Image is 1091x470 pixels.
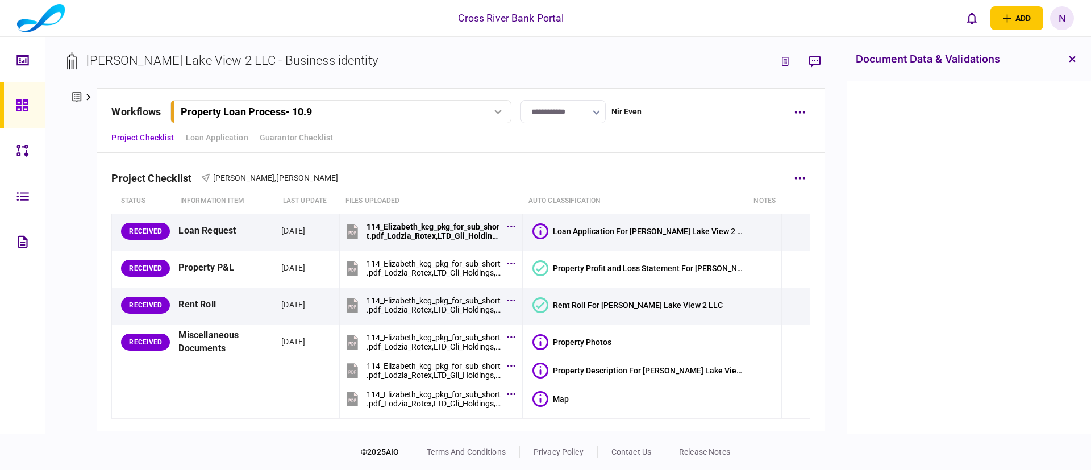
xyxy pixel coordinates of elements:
a: privacy policy [534,447,584,456]
button: Map [532,391,569,407]
button: 114_Elizabeth_kcg_pkg_for_sub_short.pdf_Lodzia_Rotex,LTD_Gli_Holdings,_LLC_18cc1cafbd20bfa3 - Pag... [344,329,513,355]
a: Project Checklist [111,132,174,144]
div: Loan Application For Elizabeth Lake View 2 LLC [553,227,744,236]
div: [PERSON_NAME] Lake View 2 LLC - Business identity [86,51,377,70]
a: contact us [611,447,651,456]
div: [DATE] [281,225,305,236]
button: 114_Elizabeth_kcg_pkg_for_sub_short.pdf_Lodzia_Rotex,LTD_Gli_Holdings,_LLC_18cc1cafbd20bfa3 - Pag... [344,386,513,411]
div: Nir Even [611,106,642,118]
div: 114_Elizabeth_kcg_pkg_for_sub_short.pdf_Lodzia_Rotex,LTD_Gli_Holdings,_LLC_18cc1cafbd20bfa3 - Pag... [367,259,501,277]
div: Project Checklist [111,172,201,184]
button: 114_Elizabeth_kcg_pkg_for_sub_short.pdf_Lodzia_Rotex,LTD_Gli_Holdings,_LLC_18cc1cafbd20bfa3 - Pag... [344,292,513,318]
th: status [112,188,174,214]
h3: document data & validations [856,54,1001,64]
button: 114_Elizabeth_kcg_pkg_for_sub_short.pdf_Lodzia_Rotex,LTD_Gli_Holdings,_LLC_18cc1cafbd20bfa3.pdf [344,218,513,244]
a: terms and conditions [427,447,506,456]
div: [DATE] [281,299,305,310]
div: Property P&L [178,255,273,281]
div: Property Description For Elizabeth Lake View 2 LLC [553,366,744,375]
div: Property Loan Process - 10.9 [181,106,312,118]
button: Property Photos [532,334,611,350]
button: Loan Application For Elizabeth Lake View 2 LLC [532,223,744,239]
div: Rent Roll [178,292,273,318]
div: 114_Elizabeth_kcg_pkg_for_sub_short.pdf_Lodzia_Rotex,LTD_Gli_Holdings,_LLC_18cc1cafbd20bfa3 - Pag... [367,390,501,408]
div: [DATE] [281,336,305,347]
button: N [1050,6,1074,30]
div: Miscellaneous Documents [178,329,273,355]
img: client company logo [17,4,65,32]
button: Property Loan Process- 10.9 [170,100,511,123]
div: Cross River Bank Portal [458,11,564,26]
div: [DATE] [281,262,305,273]
span: , [274,173,276,182]
button: open adding identity options [990,6,1043,30]
th: auto classification [523,188,748,214]
div: RECEIVED [121,260,170,277]
div: workflows [111,104,161,119]
a: Guarantor Checklist [260,132,334,144]
button: Rent Roll For Elizabeth Lake View 2 LLC [532,297,723,313]
a: Loan Application [186,132,248,144]
div: © 2025 AIO [361,446,413,458]
button: link to underwriting page [775,51,796,72]
div: RECEIVED [121,334,170,351]
div: Property Photos [553,338,611,347]
div: 114_Elizabeth_kcg_pkg_for_sub_short.pdf_Lodzia_Rotex,LTD_Gli_Holdings,_LLC_18cc1cafbd20bfa3 - Pag... [367,361,501,380]
th: Files uploaded [340,188,523,214]
div: RECEIVED [121,297,170,314]
div: Rent Roll For Elizabeth Lake View 2 LLC [553,301,723,310]
a: release notes [679,447,730,456]
button: open notifications list [960,6,984,30]
div: 114_Elizabeth_kcg_pkg_for_sub_short.pdf_Lodzia_Rotex,LTD_Gli_Holdings,_LLC_18cc1cafbd20bfa3 - Pag... [367,296,501,314]
div: 114_Elizabeth_kcg_pkg_for_sub_short.pdf_Lodzia_Rotex,LTD_Gli_Holdings,_LLC_18cc1cafbd20bfa3.pdf [367,222,501,240]
span: [PERSON_NAME] [276,173,338,182]
button: Property Description For Elizabeth Lake View 2 LLC [532,363,744,379]
div: RECEIVED [121,223,170,240]
div: Map [553,394,569,404]
div: Property Profit and Loss Statement For Elizabeth Lake View 2 LLC [553,264,744,273]
button: 114_Elizabeth_kcg_pkg_for_sub_short.pdf_Lodzia_Rotex,LTD_Gli_Holdings,_LLC_18cc1cafbd20bfa3 - Pag... [344,357,513,383]
th: last update [277,188,340,214]
span: [PERSON_NAME] [213,173,275,182]
button: 114_Elizabeth_kcg_pkg_for_sub_short.pdf_Lodzia_Rotex,LTD_Gli_Holdings,_LLC_18cc1cafbd20bfa3 - Pag... [344,255,513,281]
div: Loan Request [178,218,273,244]
th: Information item [174,188,277,214]
div: 114_Elizabeth_kcg_pkg_for_sub_short.pdf_Lodzia_Rotex,LTD_Gli_Holdings,_LLC_18cc1cafbd20bfa3 - Pag... [367,333,501,351]
th: notes [748,188,781,214]
button: Property Profit and Loss Statement For Elizabeth Lake View 2 LLC [532,260,744,276]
